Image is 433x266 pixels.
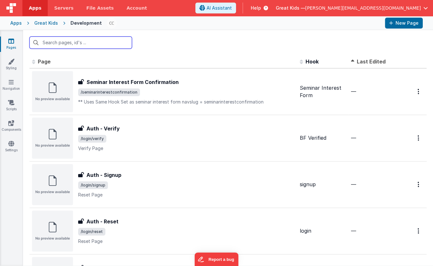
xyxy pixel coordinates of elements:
[86,5,114,11] span: File Assets
[305,5,421,11] span: [PERSON_NAME][EMAIL_ADDRESS][DOMAIN_NAME]
[54,5,73,11] span: Servers
[276,5,428,11] button: Great Kids — [PERSON_NAME][EMAIL_ADDRESS][DOMAIN_NAME]
[414,224,424,237] button: Options
[86,171,121,179] h3: Auth - Signup
[414,178,424,191] button: Options
[276,5,305,11] span: Great Kids —
[306,58,319,65] span: Hook
[351,228,356,234] span: —
[414,131,424,145] button: Options
[351,181,356,187] span: —
[78,228,105,236] span: /login/reset
[29,5,41,11] span: Apps
[207,5,232,11] span: AI Assistant
[357,58,386,65] span: Last Edited
[78,145,295,152] p: Verify Page
[34,20,58,26] div: Great Kids
[385,18,423,29] button: New Page
[78,88,140,96] span: /seminarinterestconfirmation
[78,181,108,189] span: /login/signup
[195,3,236,13] button: AI Assistant
[86,125,120,132] h3: Auth - Verify
[29,37,132,49] input: Search pages, id's ...
[351,88,356,95] span: —
[86,218,118,225] h3: Auth - Reset
[70,20,102,26] div: Development
[251,5,261,11] span: Help
[351,135,356,141] span: —
[107,19,116,28] img: bfc7fcbf35bb2419da488ee7f83ef316
[78,135,106,143] span: /login/verify
[300,134,346,142] div: BF Verified
[414,85,424,98] button: Options
[300,227,346,235] div: login
[86,78,179,86] h3: Seminar Interest Form Confirmation
[78,99,295,105] p: ** Uses Same Hook Set as seminar interest form navslug = seminarinterestconfirmation
[300,181,346,188] div: signup
[78,192,295,198] p: Reset Page
[195,253,239,266] iframe: Marker.io feedback button
[10,20,22,26] div: Apps
[78,238,295,245] p: Reset Page
[300,84,346,99] div: Seminar Interest Form
[38,58,51,65] span: Page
